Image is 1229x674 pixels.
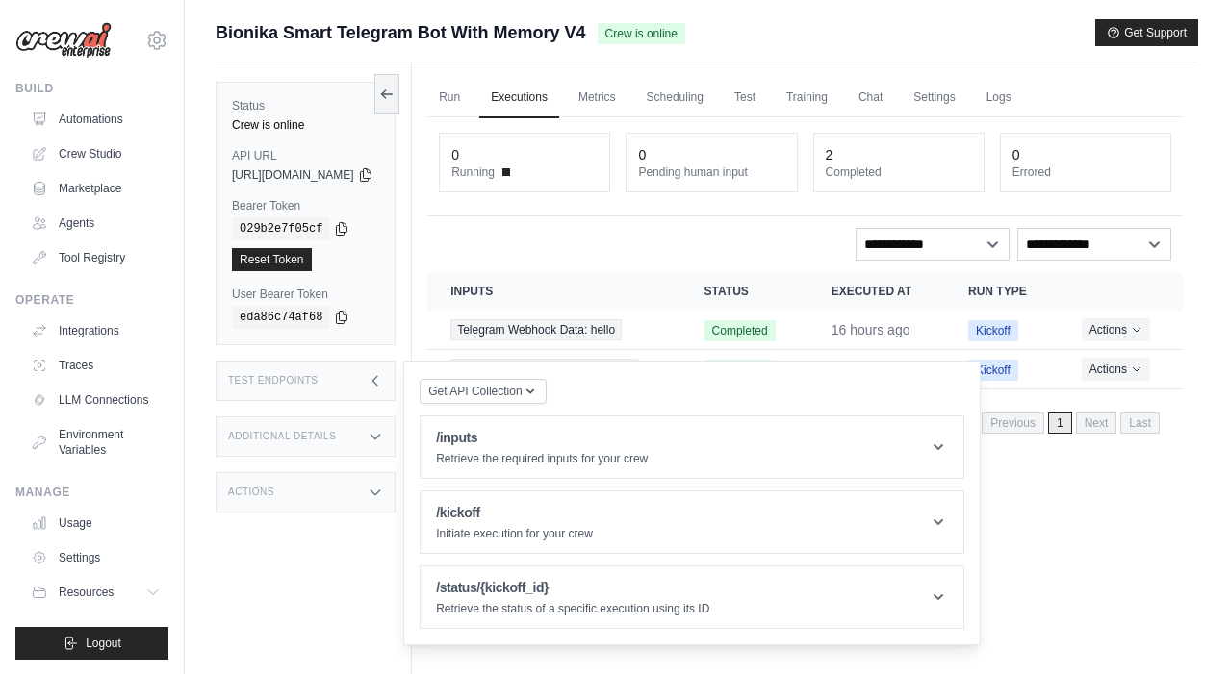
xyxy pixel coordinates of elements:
dt: Completed [826,164,972,180]
span: Telegram Webhook Data: hello [450,319,622,340]
span: Kickoff [968,320,1018,341]
a: View execution details for Telegram Webhook Data [450,359,657,380]
div: 0 [451,145,459,164]
div: Manage [15,485,168,500]
button: Resources [23,577,168,608]
th: Run Type [945,272,1059,311]
a: Traces [23,350,168,381]
a: Reset Token [232,248,312,271]
span: 1 [1048,412,1072,434]
code: eda86c74af68 [232,306,330,329]
a: Marketplace [23,173,168,204]
a: Test [723,78,767,118]
a: Chat [847,78,894,118]
th: Inputs [427,272,680,311]
span: Previous [982,412,1044,434]
button: Get Support [1095,19,1198,46]
a: Usage [23,508,168,538]
span: Kickoff [968,360,1018,381]
a: Integrations [23,315,168,346]
nav: Pagination [938,412,1160,434]
span: [URL][DOMAIN_NAME] [232,167,354,183]
label: Status [232,98,379,113]
h3: Actions [228,487,274,498]
a: Scheduling [635,78,715,118]
th: Executed at [808,272,945,311]
dt: Errored [1012,164,1159,180]
label: User Bearer Token [232,287,379,302]
div: 0 [1012,145,1020,164]
span: Completed [704,360,776,381]
div: Operate [15,292,168,308]
h1: /inputs [436,428,648,447]
a: Environment Variables [23,419,168,465]
p: Retrieve the status of a specific execution using its ID [436,601,709,616]
button: Actions for execution [1082,318,1150,341]
a: Agents [23,208,168,238]
a: View execution details for Telegram Webhook Data [450,319,657,340]
span: Bionika Smart Telegram Bot With Memory V4 [216,19,586,46]
span: Last [1120,412,1160,434]
h3: Additional Details [228,431,336,442]
a: Executions [479,78,559,118]
a: Metrics [567,78,627,118]
section: Crew executions table [427,272,1183,446]
img: Logo [15,22,112,59]
span: Crew is online [598,23,685,44]
a: Training [775,78,839,118]
div: 0 [638,145,646,164]
label: Bearer Token [232,198,379,213]
span: Running [451,164,495,180]
span: Completed [704,320,776,341]
a: Tool Registry [23,242,168,273]
span: Next [1076,412,1117,434]
span: Get API Collection [428,384,522,399]
button: Get API Collection [420,379,546,404]
span: Telegram Webhook Data: [URL]… [450,359,638,380]
div: Crew is online [232,117,379,133]
div: Build [15,81,168,96]
time: August 27, 2025 at 07:19 GST [832,322,910,337]
p: Retrieve the required inputs for your crew [436,451,648,466]
a: LLM Connections [23,385,168,415]
a: Settings [902,78,966,118]
code: 029b2e7f05cf [232,217,330,240]
a: Logs [975,78,1023,118]
button: Logout [15,627,168,660]
a: Settings [23,542,168,573]
label: API URL [232,148,379,163]
a: Run [427,78,472,118]
th: Status [681,272,808,311]
h3: Test Endpoints [228,375,319,387]
h1: /status/{kickoff_id} [436,578,709,597]
dt: Pending human input [638,164,784,180]
div: 2 [826,145,833,164]
p: Initiate execution for your crew [436,526,593,541]
button: Actions for execution [1082,358,1150,381]
span: Logout [86,636,121,651]
h1: /kickoff [436,503,593,522]
a: Automations [23,104,168,135]
a: Crew Studio [23,138,168,169]
span: Resources [59,585,114,600]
